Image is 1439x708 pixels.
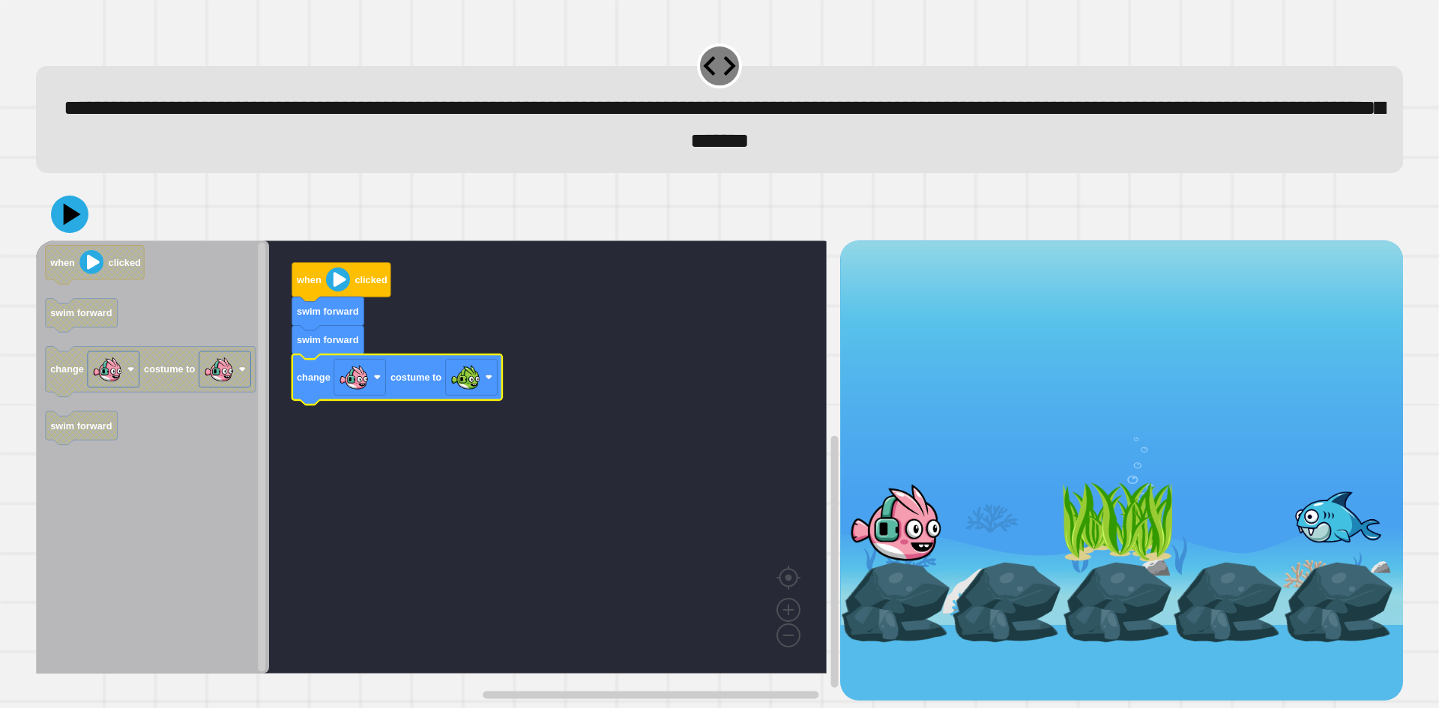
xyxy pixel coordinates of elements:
[50,420,112,431] text: swim forward
[50,363,84,375] text: change
[297,371,331,382] text: change
[297,334,359,345] text: swim forward
[296,273,322,285] text: when
[50,307,112,318] text: swim forward
[144,363,195,375] text: costume to
[49,256,75,267] text: when
[36,240,840,701] div: Blockly Workspace
[355,273,387,285] text: clicked
[109,256,141,267] text: clicked
[390,371,441,382] text: costume to
[297,305,359,316] text: swim forward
